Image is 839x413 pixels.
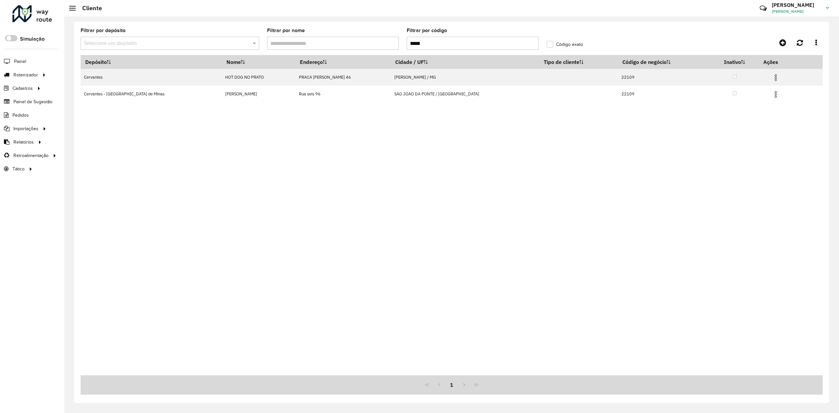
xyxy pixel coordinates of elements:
[618,55,710,69] th: Código de negócio
[13,125,38,132] span: Importações
[539,55,618,69] th: Tipo de cliente
[222,86,296,102] td: [PERSON_NAME]
[296,69,391,86] td: PRACA [PERSON_NAME] 46
[547,41,583,48] label: Código exato
[618,69,710,86] td: 22109
[81,55,222,69] th: Depósito
[407,27,447,34] label: Filtrar por código
[81,27,126,34] label: Filtrar por depósito
[76,5,102,12] h2: Cliente
[391,86,539,102] td: SAO JOAO DA PONTE / [GEOGRAPHIC_DATA]
[759,55,798,69] th: Ações
[267,27,305,34] label: Filtrar por nome
[14,58,26,65] span: Painel
[12,112,29,119] span: Pedidos
[13,98,52,105] span: Painel de Sugestão
[13,152,49,159] span: Retroalimentação
[710,55,759,69] th: Inativo
[756,1,770,15] a: Contato Rápido
[12,166,25,172] span: Tático
[222,69,296,86] td: HOT DOG NO PRATO
[13,71,38,78] span: Roteirizador
[445,379,458,391] button: 1
[296,55,391,69] th: Endereço
[81,86,222,102] td: Cervantes - [GEOGRAPHIC_DATA] de Minas
[20,35,45,43] label: Simulação
[391,55,539,69] th: Cidade / UF
[391,69,539,86] td: [PERSON_NAME] / MG
[772,2,821,8] h3: [PERSON_NAME]
[296,86,391,102] td: Rua seis 96
[13,139,34,146] span: Relatórios
[222,55,296,69] th: Nome
[12,85,33,92] span: Cadastros
[618,86,710,102] td: 22109
[81,69,222,86] td: Cervantes
[772,9,821,14] span: [PERSON_NAME]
